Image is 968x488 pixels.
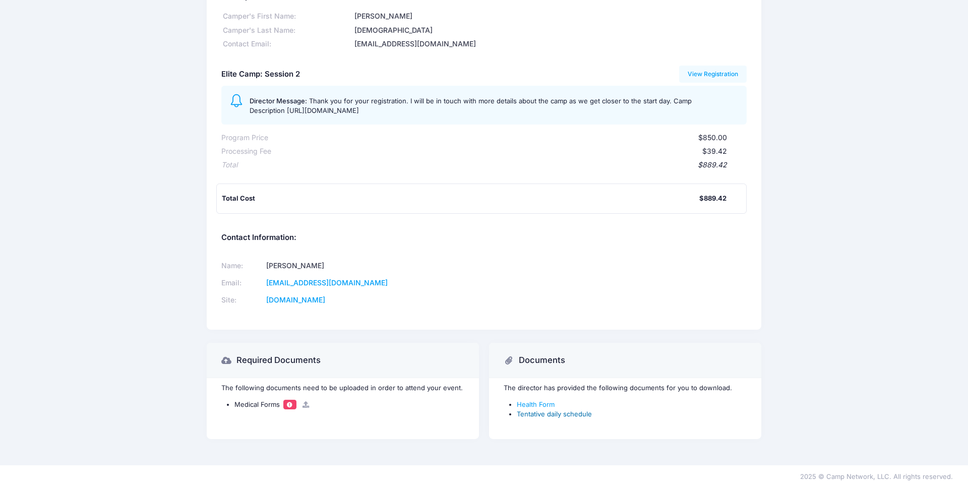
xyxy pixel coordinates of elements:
td: Name: [221,257,263,274]
h5: Contact Information: [221,233,747,242]
div: Camper's First Name: [221,11,353,22]
a: Tentative daily schedule [517,410,592,418]
div: [EMAIL_ADDRESS][DOMAIN_NAME] [353,39,747,49]
div: Total Cost [222,194,699,204]
td: [PERSON_NAME] [263,257,471,274]
h5: Elite Camp: Session 2 [221,70,300,79]
a: View Registration [679,66,747,83]
div: Processing Fee [221,146,271,157]
td: Email: [221,274,263,291]
span: Director Message: [250,97,307,105]
div: Program Price [221,133,268,143]
span: 2025 © Camp Network, LLC. All rights reserved. [800,472,953,480]
td: Site: [221,291,263,309]
a: Health Form [517,400,555,408]
div: $889.42 [699,194,727,204]
div: $39.42 [271,146,727,157]
div: $889.42 [237,160,727,170]
div: Contact Email: [221,39,353,49]
h3: Required Documents [236,355,321,365]
p: The director has provided the following documents for you to download. [504,383,747,393]
a: [EMAIL_ADDRESS][DOMAIN_NAME] [266,278,388,287]
h3: Documents [519,355,565,365]
div: Camper's Last Name: [221,25,353,36]
span: Medical Forms [234,400,280,408]
div: [PERSON_NAME] [353,11,747,22]
span: $850.00 [698,133,727,142]
div: [DEMOGRAPHIC_DATA] [353,25,747,36]
div: Total [221,160,237,170]
span: Thank you for your registration. I will be in touch with more details about the camp as we get cl... [250,97,692,115]
a: [DOMAIN_NAME] [266,295,325,304]
p: The following documents need to be uploaded in order to attend your event. [221,383,464,393]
